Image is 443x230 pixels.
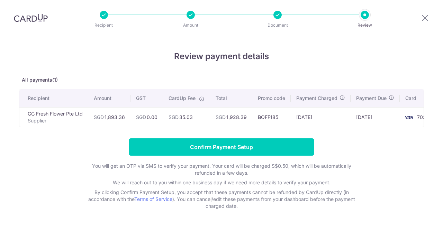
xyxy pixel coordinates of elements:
[210,89,252,107] th: Total
[130,89,163,107] th: GST
[19,50,424,63] h4: Review payment details
[78,22,129,29] p: Recipient
[400,89,437,107] th: Card
[210,107,252,127] td: 1,928.39
[163,107,210,127] td: 35.03
[216,114,226,120] span: SGD
[88,89,130,107] th: Amount
[83,189,360,210] p: By clicking Confirm Payment Setup, you accept that these payments cannot be refunded by CardUp di...
[136,114,146,120] span: SGD
[88,107,130,127] td: 1,893.36
[252,22,303,29] p: Document
[252,89,291,107] th: Promo code
[165,22,216,29] p: Amount
[291,107,351,127] td: [DATE]
[19,89,88,107] th: Recipient
[19,76,424,83] p: All payments(1)
[402,113,416,121] img: <span class="translation_missing" title="translation missing: en.account_steps.new_confirm_form.b...
[296,95,337,102] span: Payment Charged
[129,138,314,156] input: Confirm Payment Setup
[252,107,291,127] td: BOFF185
[169,95,196,102] span: CardUp Fee
[28,117,83,124] p: Supplier
[169,114,179,120] span: SGD
[356,95,387,102] span: Payment Due
[83,163,360,176] p: You will get an OTP via SMS to verify your payment. Your card will be charged S$0.50, which will ...
[19,107,88,127] td: GG Fresh Flower Pte Ltd
[351,107,400,127] td: [DATE]
[14,14,48,22] img: CardUp
[339,22,390,29] p: Review
[83,179,360,186] p: We will reach out to you within one business day if we need more details to verify your payment.
[94,114,104,120] span: SGD
[417,114,429,120] span: 7030
[134,196,172,202] a: Terms of Service
[130,107,163,127] td: 0.00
